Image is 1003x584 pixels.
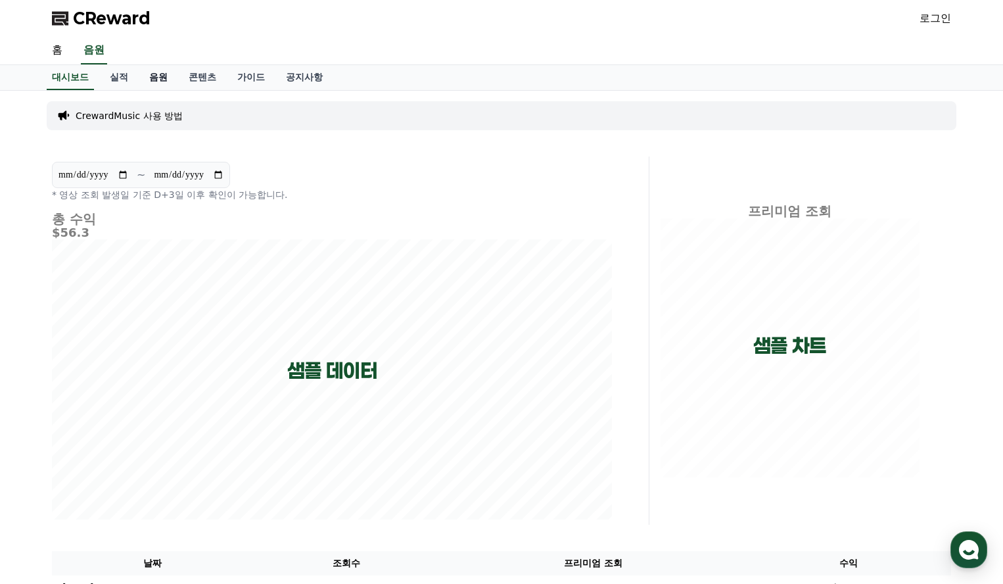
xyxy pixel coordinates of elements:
[4,417,87,450] a: 홈
[52,188,612,201] p: * 영상 조회 발생일 기준 D+3일 이후 확인이 가능합니다.
[52,212,612,226] h4: 총 수익
[81,37,107,64] a: 음원
[47,65,94,90] a: 대시보드
[52,551,253,575] th: 날짜
[746,551,951,575] th: 수익
[76,109,183,122] a: CrewardMusic 사용 방법
[920,11,951,26] a: 로그인
[139,65,178,90] a: 음원
[120,437,136,448] span: 대화
[41,37,73,64] a: 홈
[253,551,440,575] th: 조회수
[178,65,227,90] a: 콘텐츠
[87,417,170,450] a: 대화
[52,8,151,29] a: CReward
[170,417,252,450] a: 설정
[137,167,145,183] p: ~
[275,65,333,90] a: 공지사항
[753,334,826,358] p: 샘플 차트
[440,551,746,575] th: 프리미엄 조회
[287,359,377,383] p: 샘플 데이터
[227,65,275,90] a: 가이드
[52,226,612,239] h5: $56.3
[73,8,151,29] span: CReward
[203,437,219,447] span: 설정
[41,437,49,447] span: 홈
[660,204,920,218] h4: 프리미엄 조회
[99,65,139,90] a: 실적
